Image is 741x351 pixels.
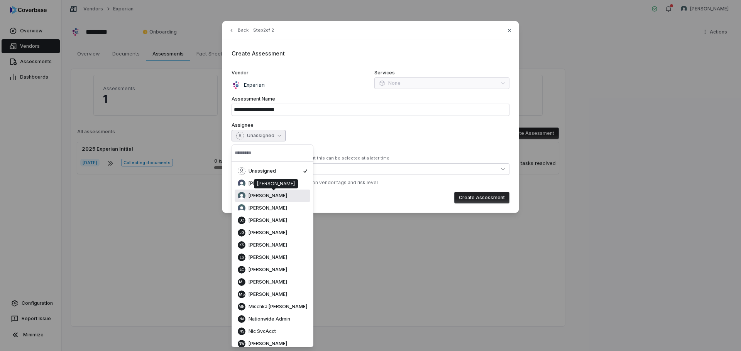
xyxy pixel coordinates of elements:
span: NW [238,340,245,348]
label: Assignee [232,122,509,128]
span: Create Assessment [232,50,285,57]
span: Unassigned [247,133,274,139]
span: [PERSON_NAME] [249,230,287,236]
label: Control Sets [232,148,509,154]
span: [PERSON_NAME] [249,217,287,223]
span: ML [238,278,245,286]
img: Brittany Durbin avatar [238,192,245,200]
span: Nationwide Admin [249,316,290,322]
span: [PERSON_NAME] [249,291,287,297]
div: ✓ Auto-selected 1 control set based on vendor tags and risk level [232,180,509,186]
span: [PERSON_NAME] [249,267,287,273]
span: [PERSON_NAME] [249,254,287,260]
span: KS [238,241,245,249]
span: LS [238,254,245,261]
label: Services [374,70,509,76]
span: [PERSON_NAME] [249,242,287,248]
span: NA [238,315,245,323]
p: Experian [241,81,265,89]
span: Nic SvcAcct [249,328,276,334]
span: [PERSON_NAME] [249,341,287,347]
span: Unassigned [249,168,276,174]
img: Chadd Myers avatar [238,204,245,212]
div: [PERSON_NAME] [257,181,295,187]
span: Step 2 of 2 [253,27,274,33]
img: Anita Ritter avatar [238,180,245,187]
span: LC [238,266,245,274]
span: JG [238,229,245,237]
span: [PERSON_NAME] [249,180,287,186]
span: [PERSON_NAME] [249,279,287,285]
span: DC [238,217,245,224]
span: NS [238,327,245,335]
span: Mischka [PERSON_NAME] [249,304,307,310]
button: Create Assessment [454,192,509,203]
span: MN [238,303,245,311]
div: At least one control set is required, but this can be selected at a later time. [232,155,509,161]
label: Assessment Name [232,96,509,102]
span: [PERSON_NAME] [249,205,287,211]
span: Vendor [232,70,249,76]
span: MB [238,291,245,298]
button: Back [226,24,251,37]
span: [PERSON_NAME] [249,193,287,199]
